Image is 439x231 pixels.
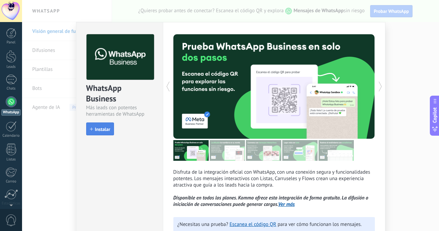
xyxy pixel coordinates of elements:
[230,221,276,228] a: Escanea el código QR
[177,221,228,228] span: ¿Necesitas una prueba?
[432,107,438,123] span: Copilot
[1,65,21,69] div: Leads
[319,140,354,161] img: tour_image_cc377002d0016b7ebaeb4dbe65cb2175.png
[173,140,209,161] img: tour_image_7a4924cebc22ed9e3259523e50fe4fd6.png
[95,127,110,132] span: Instalar
[246,140,281,161] img: tour_image_1009fe39f4f058b759f0df5a2b7f6f06.png
[1,109,21,116] div: WhatsApp
[210,140,245,161] img: tour_image_cc27419dad425b0ae96c2716632553fa.png
[86,104,153,117] div: Más leads con potentes herramientas de WhatsApp
[173,169,375,208] p: Disfruta de la integración oficial con WhatsApp, con una conexión segura y funcionalidades potent...
[173,195,368,208] i: Disponible en todos los planes. Kommo ofrece esta integración de forma gratuita. La difusión o in...
[86,83,153,104] div: WhatsApp Business
[1,179,21,184] div: Correo
[86,122,114,135] button: Instalar
[278,221,362,228] span: para ver cómo funcionan los mensajes.
[1,134,21,138] div: Calendario
[87,34,154,80] img: logo_main.png
[1,86,21,91] div: Chats
[1,40,21,45] div: Panel
[278,201,295,208] a: Ver más
[1,157,21,162] div: Listas
[282,140,318,161] img: tour_image_62c9952fc9cf984da8d1d2aa2c453724.png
